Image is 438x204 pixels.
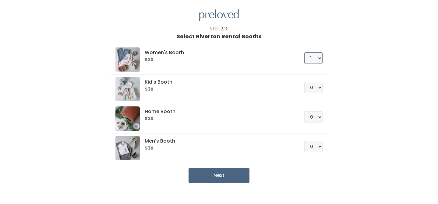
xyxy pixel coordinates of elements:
[115,106,140,131] img: preloved logo
[199,9,239,21] img: preloved logo
[145,138,289,144] h5: Men's Booth
[145,79,289,85] h5: Kid's Booth
[145,50,289,55] h5: Women's Booth
[115,47,140,72] img: preloved logo
[145,146,289,151] h6: $30
[210,26,228,32] div: Step 2/3:
[115,136,140,160] img: preloved logo
[145,109,289,114] h5: Home Booth
[115,77,140,101] img: preloved logo
[145,87,289,92] h6: $30
[145,57,289,62] h6: $30
[189,168,249,183] button: Next
[177,33,262,40] h1: Select Riverton Rental Booths
[145,116,289,121] h6: $30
